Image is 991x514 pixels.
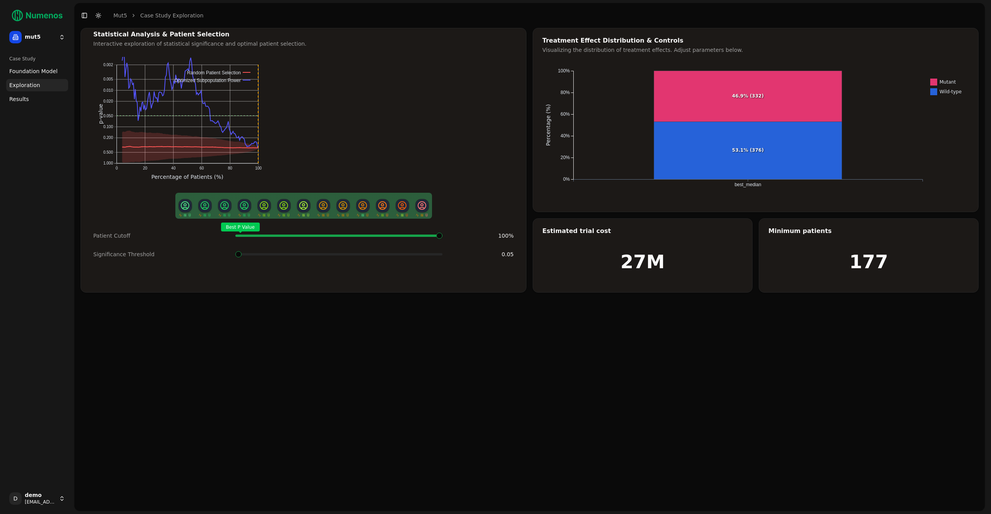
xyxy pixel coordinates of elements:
[228,166,233,170] text: 80
[558,68,570,74] text: 100%
[561,111,570,117] text: 60%
[563,176,570,182] text: 0%
[143,166,147,170] text: 20
[103,161,113,165] text: 1.000
[93,250,229,258] div: Significance Threshold
[103,63,113,67] text: 0.002
[221,223,260,231] span: Best P Value
[175,78,241,83] text: Optimized Subpopulation Power
[561,90,570,95] text: 80%
[735,182,761,187] text: best_median
[103,114,113,118] text: 0.050
[849,252,888,271] h1: 177
[9,67,58,75] span: Foundation Model
[187,70,241,75] text: Random Patient Selection
[545,104,551,146] text: Percentage (%)
[732,93,764,99] text: 46.9% (332)
[103,88,113,93] text: 0.010
[200,166,204,170] text: 60
[113,12,127,19] a: mut5
[103,125,113,129] text: 0.100
[25,499,56,505] span: [EMAIL_ADDRESS]
[6,489,68,508] button: Ddemo[EMAIL_ADDRESS]
[9,492,22,505] span: D
[25,34,56,41] span: mut5
[561,133,570,139] text: 40%
[103,77,113,81] text: 0.005
[6,28,68,46] button: mut5
[25,492,56,499] span: demo
[732,147,764,153] text: 53.1% (376)
[103,99,113,103] text: 0.020
[113,12,204,19] nav: breadcrumb
[940,89,962,94] text: Wild-type
[9,95,29,103] span: Results
[621,252,665,271] h1: 27M
[103,150,113,154] text: 0.500
[116,166,118,170] text: 0
[93,40,514,48] div: Interactive exploration of statistical significance and optimal patient selection.
[542,46,969,54] div: Visualizing the distribution of treatment effects. Adjust parameters below.
[6,6,68,25] img: Numenos
[98,104,104,124] text: p-value
[9,81,40,89] span: Exploration
[6,79,68,91] a: Exploration
[940,79,956,85] text: Mutant
[6,53,68,65] div: Case Study
[93,232,229,240] div: Patient Cutoff
[151,174,223,180] text: Percentage of Patients (%)
[449,232,514,240] div: 100 %
[542,38,969,44] div: Treatment Effect Distribution & Controls
[171,166,176,170] text: 40
[6,65,68,77] a: Foundation Model
[449,250,514,258] div: 0.05
[6,93,68,105] a: Results
[561,155,570,160] text: 20%
[93,31,514,38] div: Statistical Analysis & Patient Selection
[103,135,113,140] text: 0.200
[255,166,262,170] text: 100
[140,12,203,19] a: Case Study Exploration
